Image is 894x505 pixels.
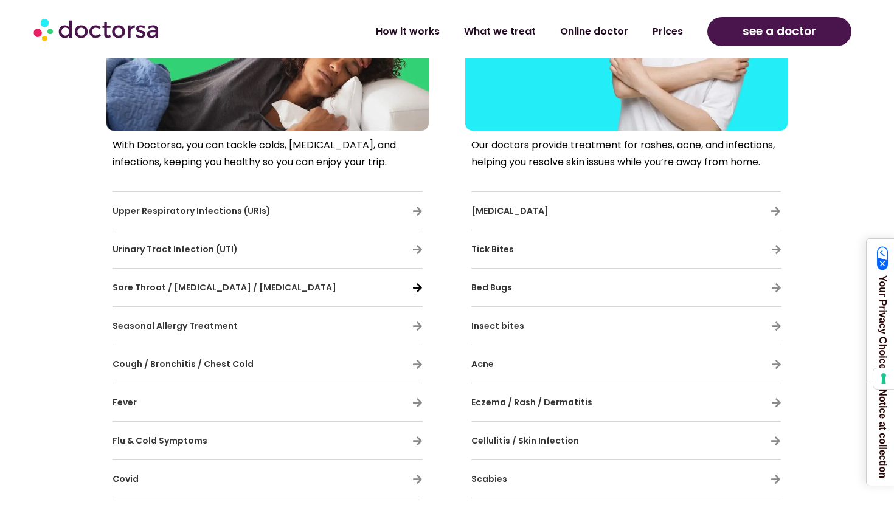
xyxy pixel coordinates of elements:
span: see a doctor [743,22,816,41]
span: Flu & Cold Symptoms [113,435,207,447]
a: How it works [364,18,452,46]
a: Seasonal Allergy Treatment [412,321,423,331]
span: Cough / Bronchitis / Chest Cold [113,358,254,370]
p: With Doctorsa, you can tackle colds, [MEDICAL_DATA], and infections, keeping you healthy so you c... [113,137,423,171]
span: Insect bites [471,320,524,332]
p: Our doctors provide treatment for rashes, acne, and infections, helping you resolve skin issues w... [471,137,781,171]
span: Bed Bugs [471,281,512,294]
img: California Consumer Privacy Act (CCPA) Opt-Out Icon [877,246,889,270]
span: [MEDICAL_DATA] [471,205,549,217]
button: Your consent preferences for tracking technologies [873,368,894,389]
a: Online doctor [548,18,640,46]
span: Urinary Tract Infection (UTI) [113,243,238,255]
nav: Menu [237,18,695,46]
span: Acne [471,358,494,370]
span: Fever [113,396,137,408]
span: Tick Bites [471,243,514,255]
a: see a doctor [707,17,851,46]
span: Upper Respiratory Infections (URIs) [113,205,271,217]
span: Scabies [471,473,507,485]
span: Covid [113,473,139,485]
a: Prices [640,18,695,46]
span: Sore Throat / [MEDICAL_DATA] / [MEDICAL_DATA] [113,281,336,294]
span: Eczema / Rash / Dermatitis [471,396,592,408]
a: What we treat [452,18,548,46]
span: Cellulitis / Skin Infection [471,435,579,447]
a: Seasonal Allergy Treatment [113,320,238,332]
